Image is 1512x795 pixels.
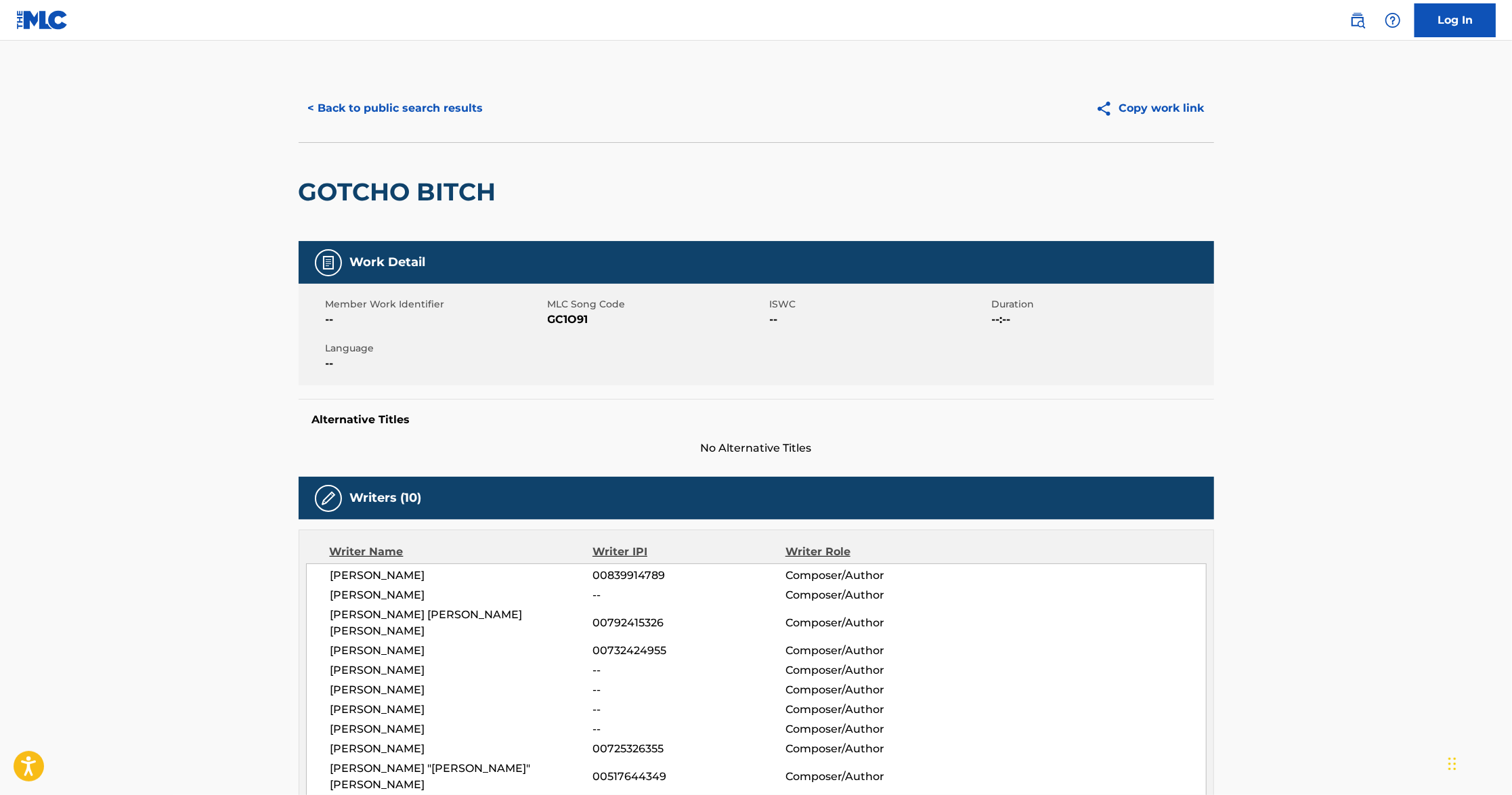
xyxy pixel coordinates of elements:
span: Member Work Identifier [326,297,544,311]
span: -- [592,587,785,603]
span: [PERSON_NAME] [330,682,593,698]
span: 00792415326 [592,615,785,631]
span: Composer/Author [785,643,961,659]
a: Log In [1414,3,1496,37]
span: -- [770,311,989,328]
img: Work Detail [320,255,337,271]
span: Composer/Author [785,721,961,737]
div: Writer IPI [592,544,785,560]
span: -- [592,702,785,718]
span: [PERSON_NAME] [330,741,593,757]
span: [PERSON_NAME] [330,643,593,659]
span: MLC Song Code [548,297,766,311]
span: Language [326,341,544,356]
h5: Work Detail [350,255,426,270]
span: [PERSON_NAME] [330,567,593,584]
span: No Alternative Titles [299,440,1214,456]
span: ISWC [770,297,989,311]
span: Composer/Author [785,741,961,757]
span: 00732424955 [592,643,785,659]
span: -- [592,682,785,698]
h2: GOTCHO BITCH [299,177,503,207]
img: search [1349,12,1366,28]
span: Composer/Author [785,682,961,698]
span: [PERSON_NAME] "[PERSON_NAME]" [PERSON_NAME] [330,760,593,793]
img: Writers [320,490,337,507]
span: Composer/Author [785,615,961,631]
div: Writer Role [785,544,961,560]
img: help [1385,12,1401,28]
span: 00725326355 [592,741,785,757]
span: -- [592,721,785,737]
span: [PERSON_NAME] [330,702,593,718]
a: Public Search [1344,7,1371,34]
div: Help [1379,7,1406,34]
div: Drag [1448,744,1456,784]
span: [PERSON_NAME] [330,721,593,737]
div: Writer Name [330,544,593,560]
span: Duration [992,297,1211,311]
button: Copy work link [1086,91,1214,125]
span: 00839914789 [592,567,785,584]
span: --:-- [992,311,1211,328]
span: [PERSON_NAME] [PERSON_NAME] [PERSON_NAME] [330,607,593,639]
span: Composer/Author [785,769,961,785]
img: MLC Logo [16,10,68,30]
button: < Back to public search results [299,91,493,125]
h5: Writers (10) [350,490,422,506]
h5: Alternative Titles [312,413,1201,427]
iframe: Chat Widget [1444,730,1512,795]
span: GC1O91 [548,311,766,328]
span: Composer/Author [785,662,961,679]
span: -- [326,311,544,328]
span: -- [326,356,544,372]
span: [PERSON_NAME] [330,587,593,603]
img: Copy work link [1096,100,1119,117]
span: Composer/Author [785,587,961,603]
span: Composer/Author [785,702,961,718]
span: [PERSON_NAME] [330,662,593,679]
span: Composer/Author [785,567,961,584]
span: 00517644349 [592,769,785,785]
span: -- [592,662,785,679]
